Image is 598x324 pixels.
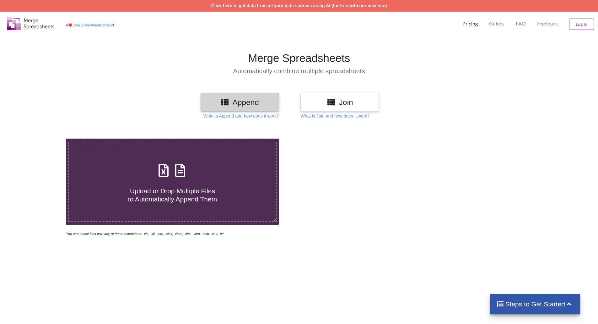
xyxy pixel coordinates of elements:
[68,23,73,27] span: heart
[203,113,279,119] p: What is Append and how does it work?
[496,300,574,308] h4: Steps to Get Started
[66,232,224,236] i: You can select files with any of these extensions: .xls, .xlt, .xlm, .xlsx, .xlsm, .xltx, .xltm, ...
[66,23,114,27] a: AheartLove Spreadsheets product
[211,3,387,8] a: Click here to get data from all your data sources using AI (for free with our new tool)
[305,98,374,107] h3: Join
[462,20,478,27] p: Pricing
[128,187,217,202] span: Upload or Drop Multiple Files to Automatically Append Them
[516,20,526,27] p: FAQ
[300,113,369,119] p: What is Join and how does it work?
[569,19,594,30] button: Log In
[537,21,558,26] span: Feedback
[7,17,54,30] img: Logo.png
[489,20,504,27] p: Guides
[205,98,274,107] h3: Append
